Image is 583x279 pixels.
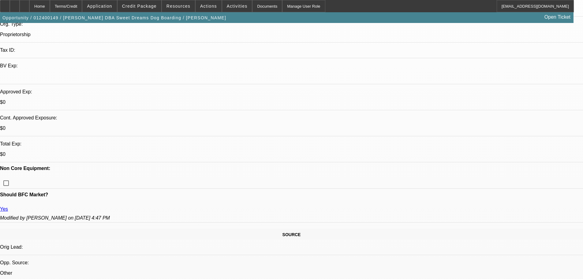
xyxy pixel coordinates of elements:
[122,4,157,9] span: Credit Package
[87,4,112,9] span: Application
[196,0,222,12] button: Actions
[222,0,252,12] button: Activities
[227,4,248,9] span: Activities
[118,0,161,12] button: Credit Package
[542,12,573,22] a: Open Ticket
[166,4,190,9] span: Resources
[2,15,226,20] span: Opportunity / 012400149 / [PERSON_NAME] DBA Sweet Dreams Dog Boarding / [PERSON_NAME]
[200,4,217,9] span: Actions
[162,0,195,12] button: Resources
[282,232,301,237] span: SOURCE
[82,0,117,12] button: Application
